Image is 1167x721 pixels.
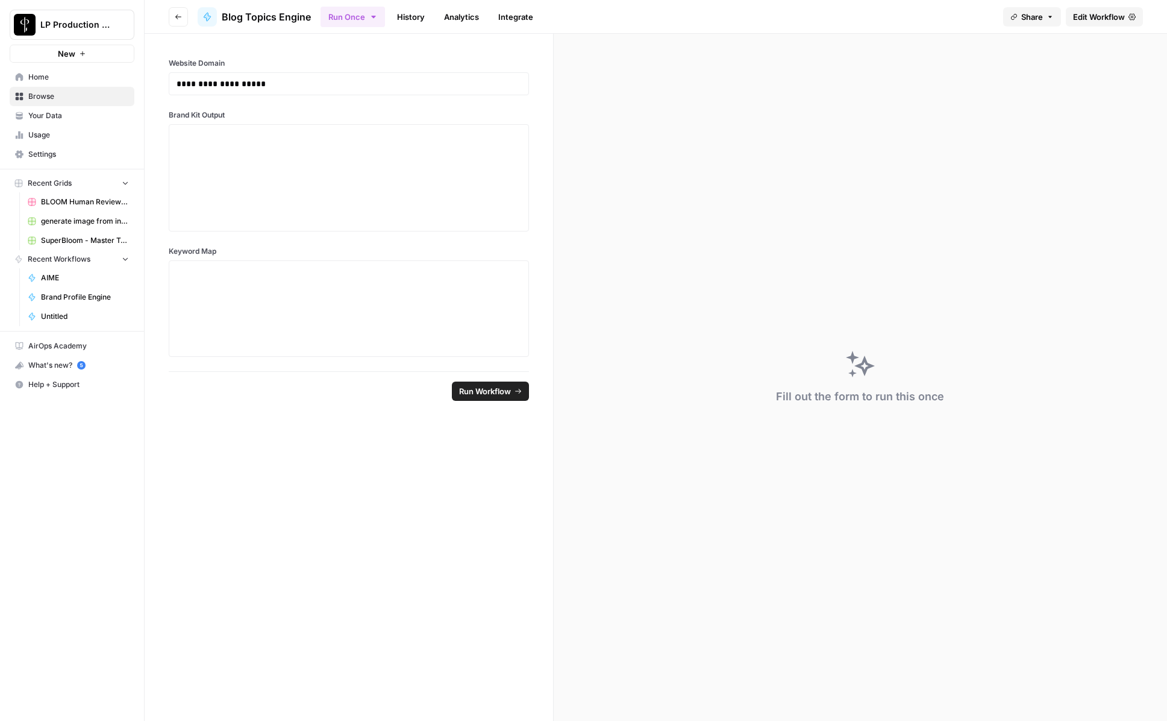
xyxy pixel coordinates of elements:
button: Run Once [321,7,385,27]
a: Integrate [491,7,540,27]
a: 5 [77,361,86,370]
a: BLOOM Human Review (ver2) [22,192,134,212]
span: Help + Support [28,379,129,390]
label: Brand Kit Output [169,110,529,121]
button: Share [1003,7,1061,27]
a: AIME [22,268,134,288]
button: Run Workflow [452,382,529,401]
span: AirOps Academy [28,341,129,351]
span: BLOOM Human Review (ver2) [41,197,129,207]
button: Help + Support [10,375,134,394]
button: What's new? 5 [10,356,134,375]
button: Recent Grids [10,174,134,192]
a: History [390,7,432,27]
a: Edit Workflow [1066,7,1143,27]
a: Settings [10,145,134,164]
span: Share [1021,11,1043,23]
span: generate image from input image (copyright tests) duplicate Grid [41,216,129,227]
span: Blog Topics Engine [222,10,311,24]
text: 5 [80,362,83,368]
button: Workspace: LP Production Workloads [10,10,134,40]
a: Analytics [437,7,486,27]
span: AIME [41,272,129,283]
span: Usage [28,130,129,140]
button: Recent Workflows [10,250,134,268]
label: Keyword Map [169,246,529,257]
span: LP Production Workloads [40,19,113,31]
span: Your Data [28,110,129,121]
div: What's new? [10,356,134,374]
a: SuperBloom - Master Topic List [22,231,134,250]
span: Run Workflow [459,385,511,397]
a: generate image from input image (copyright tests) duplicate Grid [22,212,134,231]
a: Blog Topics Engine [198,7,311,27]
a: AirOps Academy [10,336,134,356]
a: Browse [10,87,134,106]
a: Untitled [22,307,134,326]
span: New [58,48,75,60]
label: Website Domain [169,58,529,69]
span: Settings [28,149,129,160]
span: Untitled [41,311,129,322]
a: Usage [10,125,134,145]
span: Edit Workflow [1073,11,1125,23]
span: Recent Grids [28,178,72,189]
span: SuperBloom - Master Topic List [41,235,129,246]
div: Fill out the form to run this once [776,388,944,405]
span: Home [28,72,129,83]
button: New [10,45,134,63]
a: Home [10,68,134,87]
a: Your Data [10,106,134,125]
span: Brand Profile Engine [41,292,129,303]
span: Browse [28,91,129,102]
span: Recent Workflows [28,254,90,265]
img: LP Production Workloads Logo [14,14,36,36]
a: Brand Profile Engine [22,288,134,307]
